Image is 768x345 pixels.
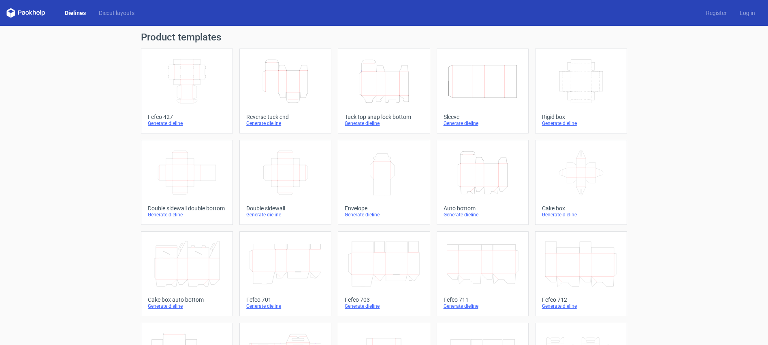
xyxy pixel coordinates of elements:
a: Diecut layouts [92,9,141,17]
div: Generate dieline [542,120,620,127]
div: Generate dieline [444,303,522,309]
div: Cake box auto bottom [148,296,226,303]
a: Cake box auto bottomGenerate dieline [141,231,233,316]
a: Fefco 712Generate dieline [535,231,627,316]
div: Generate dieline [345,303,423,309]
a: Fefco 427Generate dieline [141,49,233,133]
a: Rigid boxGenerate dieline [535,49,627,133]
div: Auto bottom [444,205,522,212]
div: Generate dieline [542,303,620,309]
a: Reverse tuck endGenerate dieline [239,49,331,133]
div: Generate dieline [246,120,324,127]
a: Fefco 701Generate dieline [239,231,331,316]
div: Generate dieline [444,212,522,218]
div: Fefco 712 [542,296,620,303]
a: Double sidewall double bottomGenerate dieline [141,140,233,225]
a: Dielines [58,9,92,17]
div: Fefco 711 [444,296,522,303]
div: Fefco 703 [345,296,423,303]
div: Double sidewall [246,205,324,212]
div: Generate dieline [148,212,226,218]
div: Cake box [542,205,620,212]
div: Generate dieline [246,212,324,218]
div: Generate dieline [345,212,423,218]
div: Generate dieline [148,303,226,309]
div: Generate dieline [542,212,620,218]
a: SleeveGenerate dieline [437,49,529,133]
div: Sleeve [444,114,522,120]
a: EnvelopeGenerate dieline [338,140,430,225]
a: Tuck top snap lock bottomGenerate dieline [338,49,430,133]
div: Reverse tuck end [246,114,324,120]
div: Generate dieline [345,120,423,127]
h1: Product templates [141,32,627,42]
a: Cake boxGenerate dieline [535,140,627,225]
div: Tuck top snap lock bottom [345,114,423,120]
a: Fefco 703Generate dieline [338,231,430,316]
a: Double sidewallGenerate dieline [239,140,331,225]
a: Auto bottomGenerate dieline [437,140,529,225]
div: Double sidewall double bottom [148,205,226,212]
div: Generate dieline [246,303,324,309]
a: Fefco 711Generate dieline [437,231,529,316]
div: Envelope [345,205,423,212]
div: Generate dieline [148,120,226,127]
div: Generate dieline [444,120,522,127]
a: Log in [733,9,762,17]
a: Register [700,9,733,17]
div: Fefco 701 [246,296,324,303]
div: Fefco 427 [148,114,226,120]
div: Rigid box [542,114,620,120]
